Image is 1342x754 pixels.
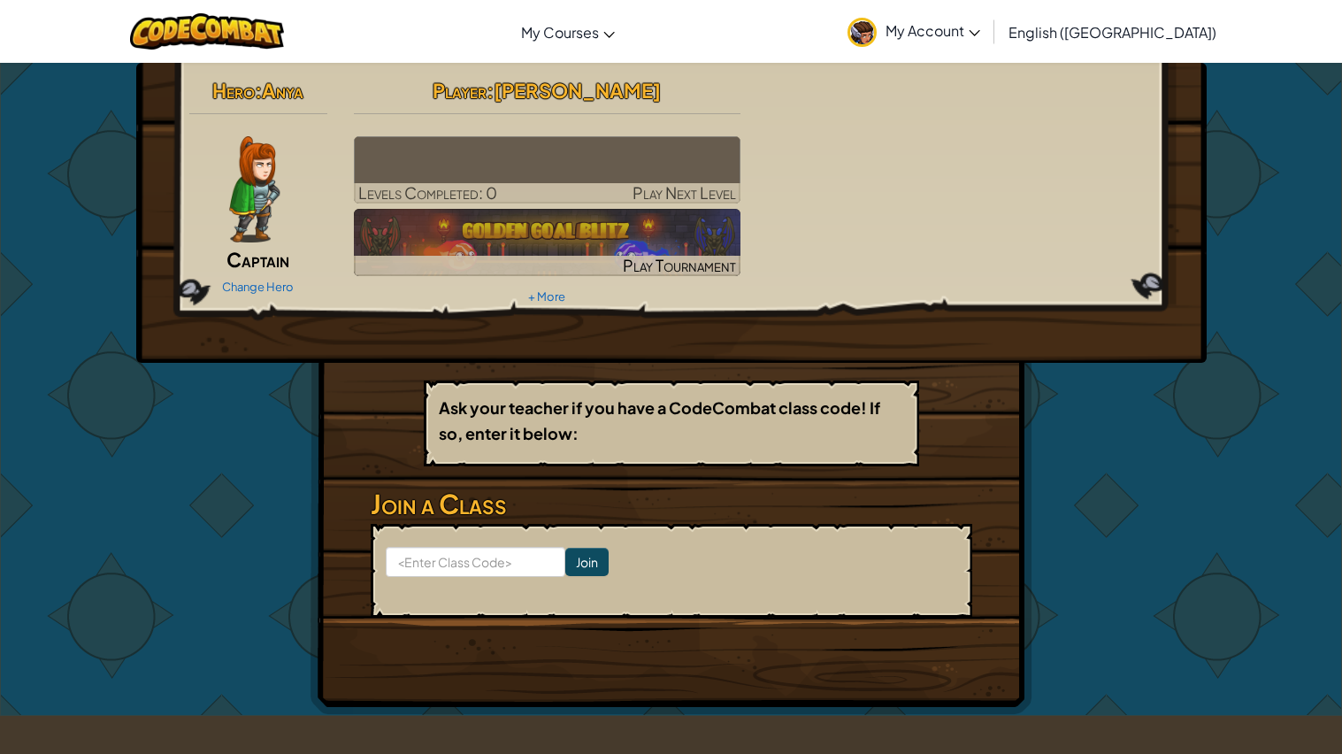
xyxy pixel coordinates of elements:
span: English ([GEOGRAPHIC_DATA]) [1008,23,1216,42]
a: My Account [839,4,989,59]
a: + More [528,289,565,304]
a: Play Next Level [354,136,740,204]
span: Levels Completed: 0 [358,182,497,203]
b: Ask your teacher if you have a CodeCombat class code! If so, enter it below: [439,397,880,443]
a: My Courses [512,8,624,56]
span: Captain [226,247,289,272]
span: Anya [262,78,303,103]
span: : [487,78,494,103]
a: Change Hero [222,280,294,294]
img: captain-pose.png [229,136,280,242]
a: Play Tournament [354,209,740,276]
input: Join [565,548,609,576]
span: : [255,78,262,103]
span: My Courses [521,23,599,42]
span: Player [433,78,487,103]
span: My Account [886,21,980,40]
a: English ([GEOGRAPHIC_DATA]) [1000,8,1225,56]
span: Play Tournament [623,255,736,275]
h3: Join a Class [371,484,972,524]
img: Golden Goal [354,209,740,276]
img: avatar [847,18,877,47]
img: CodeCombat logo [130,13,285,50]
input: <Enter Class Code> [386,547,565,577]
span: [PERSON_NAME] [494,78,661,103]
span: Hero [212,78,255,103]
span: Play Next Level [633,182,736,203]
